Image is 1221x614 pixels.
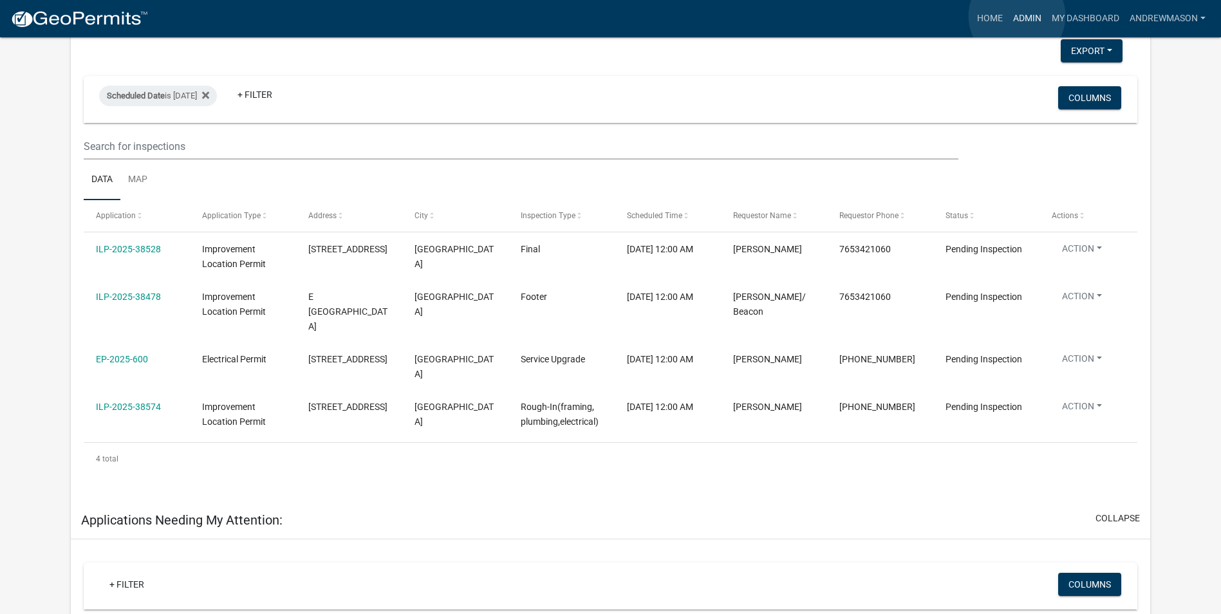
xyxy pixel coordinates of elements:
span: Nelson, Tim [733,402,802,412]
span: MOORESVILLE [415,244,494,269]
span: MOORESVILLE [415,402,494,427]
span: Pending Inspection [946,292,1022,302]
span: 7653421060 [839,292,891,302]
datatable-header-cell: Scheduled Time [615,200,721,231]
span: 09/25/2025, 12:00 AM [627,354,693,364]
span: Joe [733,354,802,364]
datatable-header-cell: Requestor Name [721,200,827,231]
span: 09/25/2025, 12:00 AM [627,292,693,302]
div: is [DATE] [99,86,217,106]
a: Data [84,160,120,201]
span: City [415,211,428,220]
div: collapse [71,11,1150,501]
span: 317-313-6028 [839,354,915,364]
datatable-header-cell: Address [296,200,402,231]
a: EP-2025-600 [96,354,148,364]
span: Joe W/ Beacon [733,292,806,317]
span: Requestor Phone [839,211,899,220]
button: Columns [1058,86,1121,109]
span: Improvement Location Permit [202,244,266,269]
a: Map [120,160,155,201]
span: Michael Dorsey [733,244,802,254]
a: Admin [1008,6,1047,31]
span: Rough-In(framing, plumbing,electrical) [521,402,599,427]
span: Status [946,211,968,220]
span: MOORESVILLE [415,292,494,317]
a: AndrewMason [1124,6,1211,31]
datatable-header-cell: Inspection Type [508,200,615,231]
datatable-header-cell: Requestor Phone [827,200,933,231]
span: 7653421060 [839,244,891,254]
span: Actions [1052,211,1078,220]
button: Action [1052,242,1112,261]
span: Requestor Name [733,211,791,220]
span: Application [96,211,136,220]
span: Scheduled Date [107,91,165,100]
datatable-header-cell: Application [84,200,190,231]
span: Improvement Location Permit [202,292,266,317]
span: Improvement Location Permit [202,402,266,427]
span: Scheduled Time [627,211,682,220]
button: collapse [1095,512,1140,525]
span: Service Upgrade [521,354,585,364]
a: ILP-2025-38528 [96,244,161,254]
a: My Dashboard [1047,6,1124,31]
span: 317-281-3910 [839,402,915,412]
span: 09/25/2025, 12:00 AM [627,244,693,254]
a: Home [972,6,1008,31]
span: Footer [521,292,547,302]
input: Search for inspections [84,133,958,160]
span: Pending Inspection [946,354,1022,364]
span: 9620 N GASBURG RD [308,244,387,254]
h5: Applications Needing My Attention: [81,512,283,528]
datatable-header-cell: Application Type [190,200,296,231]
div: 4 total [84,443,1137,475]
button: Action [1052,400,1112,418]
button: Columns [1058,573,1121,596]
span: MOORESVILLE [415,354,494,379]
span: Electrical Permit [202,354,266,364]
a: ILP-2025-38478 [96,292,161,302]
span: Inspection Type [521,211,575,220]
span: 09/25/2025, 12:00 AM [627,402,693,412]
span: E ORCHARD RD [308,292,387,331]
span: Address [308,211,337,220]
span: 11026 N KITCHEN RD [308,402,387,412]
button: Export [1061,39,1123,62]
button: Action [1052,352,1112,371]
span: 6291 E S R 144 [308,354,387,364]
a: + Filter [99,573,154,596]
datatable-header-cell: Actions [1039,200,1146,231]
a: + Filter [227,83,283,106]
a: ILP-2025-38574 [96,402,161,412]
datatable-header-cell: City [402,200,508,231]
span: Final [521,244,540,254]
span: Pending Inspection [946,402,1022,412]
span: Application Type [202,211,261,220]
datatable-header-cell: Status [933,200,1039,231]
span: Pending Inspection [946,244,1022,254]
button: Action [1052,290,1112,308]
